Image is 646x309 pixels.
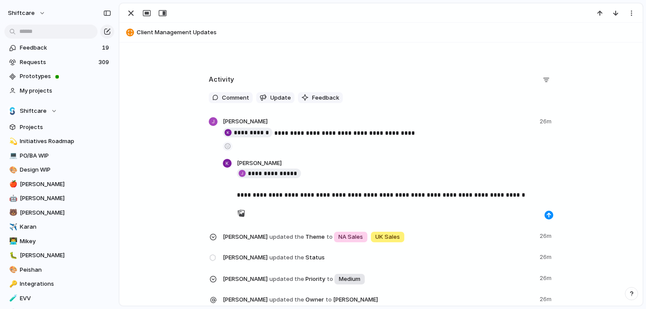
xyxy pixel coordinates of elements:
[540,230,553,241] span: 26m
[4,292,114,305] div: 🧪EVV
[4,56,114,69] a: Requests309
[9,265,15,275] div: 🎨
[20,151,111,160] span: PO/BA WIP
[270,93,291,102] span: Update
[20,123,111,132] span: Projects
[4,84,114,97] a: My projects
[8,280,17,288] button: 🔑
[4,104,114,118] button: Shiftcare
[4,135,114,148] a: 💫Initiatives Roadmap
[540,272,553,283] span: 26m
[8,194,17,203] button: 🤖
[20,294,111,303] span: EVV
[339,275,360,284] span: Medium
[222,93,249,102] span: Comment
[4,220,114,234] a: ✈️Karan
[9,208,15,218] div: 🐻
[137,28,639,37] span: Client Management Updates
[20,165,111,174] span: Design WIP
[327,275,333,284] span: to
[20,208,111,217] span: [PERSON_NAME]
[9,137,15,147] div: 💫
[4,121,114,134] a: Projects
[333,295,378,304] span: [PERSON_NAME]
[20,223,111,231] span: Karan
[9,194,15,204] div: 🤖
[98,58,111,67] span: 309
[9,251,15,261] div: 🐛
[4,70,114,83] a: Prototypes
[4,41,114,54] a: Feedback19
[9,151,15,161] div: 💻
[8,151,17,160] button: 💻
[20,107,47,115] span: Shiftcare
[209,75,234,85] h2: Activity
[9,293,15,303] div: 🧪
[8,294,17,303] button: 🧪
[223,117,268,126] span: [PERSON_NAME]
[8,223,17,231] button: ✈️
[8,251,17,260] button: 🐛
[223,230,534,243] span: Theme
[8,237,17,246] button: 👨‍💻
[256,92,294,104] button: Update
[20,266,111,274] span: Peishan
[375,233,400,241] span: UK Sales
[4,192,114,205] a: 🤖[PERSON_NAME]
[9,236,15,246] div: 👨‍💻
[4,178,114,191] a: 🍎[PERSON_NAME]
[4,149,114,162] a: 💻PO/BA WIP
[269,295,304,304] span: updated the
[20,72,111,81] span: Prototypes
[223,233,268,241] span: [PERSON_NAME]
[223,293,534,305] span: Owner
[4,277,114,291] a: 🔑Integrations
[4,263,114,277] a: 🎨Peishan
[9,179,15,189] div: 🍎
[269,275,304,284] span: updated the
[4,163,114,176] a: 🎨Design WIP
[123,25,639,40] button: Client Management Updates
[20,251,111,260] span: [PERSON_NAME]
[4,235,114,248] a: 👨‍💻Mikey
[327,233,333,241] span: to
[237,159,282,169] span: [PERSON_NAME]
[540,117,553,126] span: 26m
[4,6,50,20] button: shiftcare
[9,279,15,289] div: 🔑
[102,43,111,52] span: 19
[20,194,111,203] span: [PERSON_NAME]
[4,249,114,262] a: 🐛[PERSON_NAME]
[540,251,553,262] span: 26m
[9,222,15,232] div: ✈️
[8,9,35,18] span: shiftcare
[223,275,268,284] span: [PERSON_NAME]
[4,206,114,219] a: 🐻[PERSON_NAME]
[209,92,253,104] button: Comment
[8,208,17,217] button: 🐻
[223,253,268,262] span: [PERSON_NAME]
[8,137,17,146] button: 💫
[20,43,99,52] span: Feedback
[312,93,339,102] span: Feedback
[9,165,15,175] div: 🎨
[20,237,111,246] span: Mikey
[338,233,363,241] span: NA Sales
[540,293,553,304] span: 26m
[8,180,17,189] button: 🍎
[223,251,534,263] span: Status
[20,180,111,189] span: [PERSON_NAME]
[20,137,111,146] span: Initiatives Roadmap
[326,295,332,304] span: to
[269,253,304,262] span: updated the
